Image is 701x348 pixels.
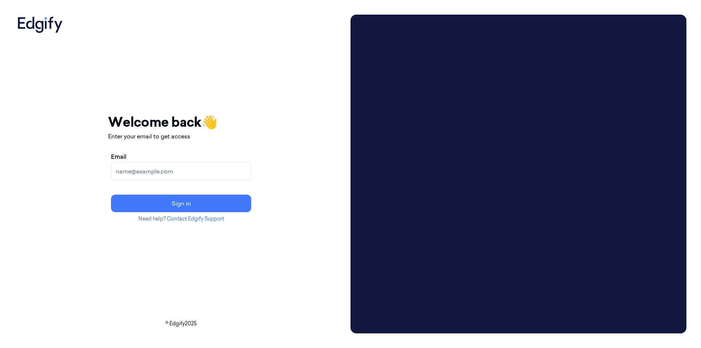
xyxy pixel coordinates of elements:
h1: Welcome back 👋 [108,112,254,132]
label: Email [111,152,126,161]
p: Need help? [108,215,254,223]
a: Contact Edgify Support [167,215,224,222]
button: Sign in [111,195,251,212]
p: © Edgify 2025 [15,320,348,328]
p: Enter your email to get access [108,132,254,141]
input: name@example.com [111,162,251,180]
